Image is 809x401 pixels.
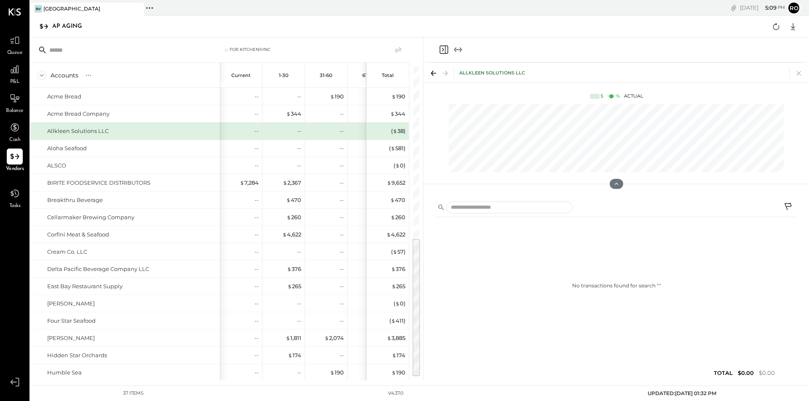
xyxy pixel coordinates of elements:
[254,282,259,290] div: --
[391,213,405,221] div: 260
[391,282,405,290] div: 265
[787,1,801,15] button: Ro
[340,110,344,118] div: --
[330,93,344,101] div: 190
[387,335,391,341] span: $
[330,369,335,376] span: $
[392,351,405,359] div: 174
[393,127,397,134] span: $
[616,93,620,100] div: %
[389,317,405,325] div: ( 411 )
[362,72,375,78] p: 61-90
[47,248,87,256] div: Cream Co. LLC
[297,144,301,152] div: --
[254,213,259,221] div: --
[35,5,42,13] div: BV
[330,369,344,377] div: 190
[340,300,344,308] div: --
[47,231,109,239] div: Corfini Meat & Seafood
[254,196,259,204] div: --
[286,110,301,118] div: 344
[283,179,287,186] span: $
[9,136,20,144] span: Cash
[254,248,259,256] div: --
[297,369,301,377] div: --
[590,93,643,100] div: Actual
[389,144,405,152] div: ( 581 )
[283,179,301,187] div: 2,367
[254,317,259,325] div: --
[254,300,259,308] div: --
[47,300,95,308] div: [PERSON_NAME]
[254,162,259,170] div: --
[231,72,251,78] p: Current
[297,248,301,256] div: --
[286,334,301,342] div: 1,811
[391,127,405,135] div: ( 38 )
[47,317,96,325] div: Four Star Seafood
[390,110,395,117] span: $
[340,213,344,221] div: --
[395,300,400,307] span: $
[648,390,716,396] span: UPDATED: [DATE] 01:32 PM
[47,179,150,187] div: BIRITE FOODSERVICE DISTRIBUTORS
[52,20,91,33] div: AP Aging
[47,282,123,290] div: East Bay Restaurant Supply
[288,351,301,359] div: 174
[47,213,134,221] div: Cellarmaker Brewing Company
[0,32,29,57] a: Queue
[0,61,29,86] a: P&L
[47,369,82,377] div: Humble Sea
[320,72,332,78] p: 31-60
[439,45,449,55] button: Close panel
[254,110,259,118] div: --
[230,47,271,53] div: For KitchenSync
[254,144,259,152] div: --
[391,248,405,256] div: ( 57 )
[392,352,396,359] span: $
[240,179,259,187] div: 7,284
[47,196,103,204] div: Breakthru Beverage
[324,335,329,341] span: $
[340,265,344,273] div: --
[610,179,623,189] button: Hide Chart
[340,127,344,135] div: --
[10,78,20,86] span: P&L
[254,265,259,273] div: --
[254,93,259,101] div: --
[297,162,301,170] div: --
[254,351,259,359] div: --
[340,162,344,170] div: --
[297,127,301,135] div: --
[287,266,292,272] span: $
[391,214,395,220] span: $
[324,334,344,342] div: 2,074
[123,390,144,397] div: 37 items
[390,196,405,204] div: 470
[340,351,344,359] div: --
[391,266,396,272] span: $
[47,351,107,359] div: Hidden Star Orchards
[340,179,344,187] div: --
[391,317,396,324] span: $
[47,334,95,342] div: [PERSON_NAME]
[279,72,289,78] p: 1-30
[6,107,24,115] span: Balance
[387,179,405,187] div: 9,652
[47,127,109,135] div: Allkleen Solutions LLC
[391,145,395,151] span: $
[0,149,29,173] a: Vendors
[453,45,463,55] button: Expand panel (e)
[254,231,259,239] div: --
[240,179,244,186] span: $
[387,334,405,342] div: 3,885
[7,49,23,57] span: Queue
[340,282,344,290] div: --
[330,93,335,100] span: $
[395,162,400,169] span: $
[254,127,259,135] div: --
[390,110,405,118] div: 344
[287,282,301,290] div: 265
[388,390,403,397] div: v 4.37.0
[393,248,397,255] span: $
